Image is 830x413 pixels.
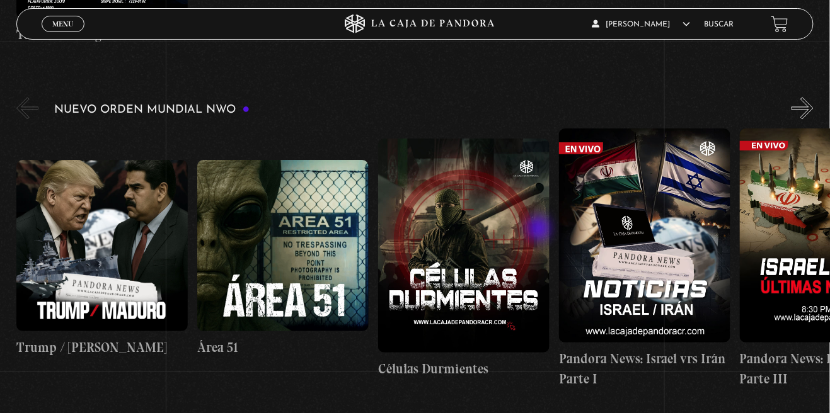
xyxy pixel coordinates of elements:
a: Área 51 [197,128,369,388]
a: Células Durmientes [378,128,550,388]
span: Cerrar [49,31,78,40]
h4: Área 51 [197,337,369,358]
a: Trump / [PERSON_NAME] [16,128,188,388]
h4: Taller Ciberseguridad Nivel I [16,25,188,45]
a: Pandora News: Israel vrs Irán Parte I [559,128,730,388]
span: Menu [52,20,73,28]
button: Next [792,97,814,119]
button: Previous [16,97,38,119]
h4: Células Durmientes [378,359,550,379]
h3: Nuevo Orden Mundial NWO [54,104,250,116]
span: [PERSON_NAME] [592,21,690,28]
h4: Pandora News: Israel vrs Irán Parte I [559,349,730,388]
h4: Trump / [PERSON_NAME] [16,337,188,358]
a: Buscar [704,21,734,28]
a: View your shopping cart [771,16,788,33]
